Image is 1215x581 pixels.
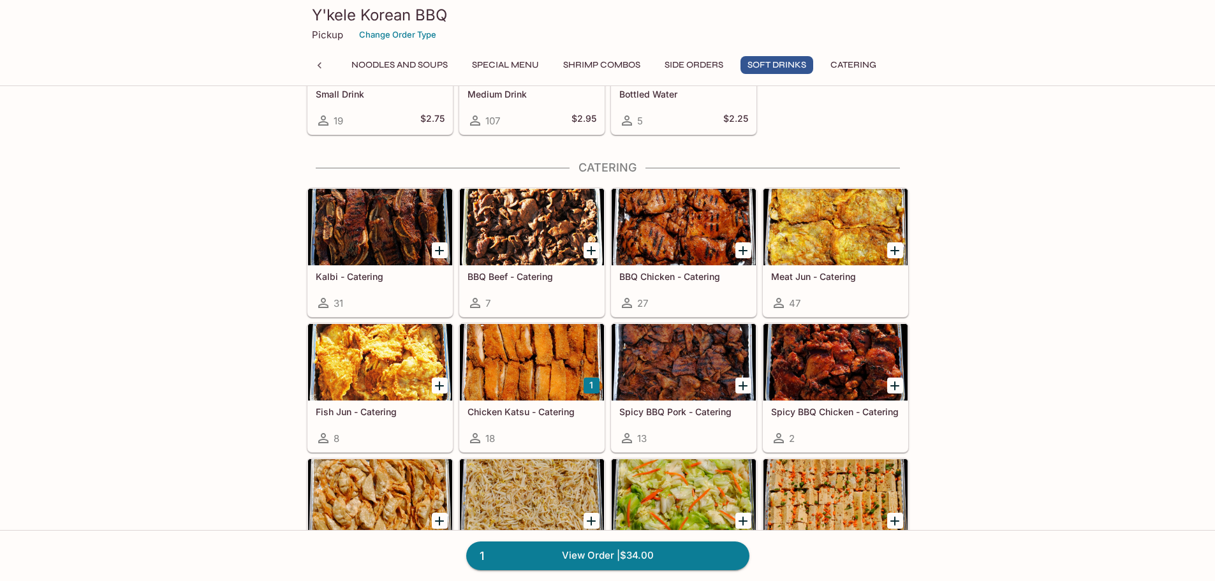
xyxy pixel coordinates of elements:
button: Add Meat Jun - Catering [887,242,903,258]
div: Beansprouts - Catering [460,459,604,536]
button: Noodles and Soups [344,56,455,74]
div: BBQ Beef - Catering [460,189,604,265]
span: 19 [334,115,343,127]
button: Add Spicy BBQ Pork - Catering [735,378,751,393]
h5: Meat Jun - Catering [771,271,900,282]
span: 7 [485,297,490,309]
button: Add Kalbi - Catering [432,242,448,258]
h5: Fish Jun - Catering [316,406,445,417]
h5: $2.25 [723,113,748,128]
span: 13 [637,432,647,445]
button: Catering [823,56,883,74]
button: Shrimp Combos [556,56,647,74]
div: Spicy BBQ Chicken - Catering [763,324,908,401]
h5: Spicy BBQ Chicken - Catering [771,406,900,417]
a: Spicy BBQ Pork - Catering13 [611,323,756,452]
button: Soft Drinks [740,56,813,74]
div: Fried Man Doo - Catering [308,459,452,536]
a: BBQ Beef - Catering7 [459,188,605,317]
div: Fish Jun - Catering [308,324,452,401]
div: Tofu - Catering [763,459,908,536]
h3: Y'kele Korean BBQ [312,5,904,25]
a: Kalbi - Catering31 [307,188,453,317]
h5: $2.95 [571,113,596,128]
span: 107 [485,115,500,127]
div: Meat Jun - Catering [763,189,908,265]
a: Fish Jun - Catering8 [307,323,453,452]
button: Add Tofu - Catering [887,513,903,529]
span: 27 [637,297,648,309]
a: Spicy BBQ Chicken - Catering2 [763,323,908,452]
a: Meat Jun - Catering47 [763,188,908,317]
div: BBQ Chicken - Catering [612,189,756,265]
div: Chicken Katsu - Catering [460,324,604,401]
span: 31 [334,297,343,309]
button: Add BBQ Chicken - Catering [735,242,751,258]
button: Add Spicy BBQ Chicken - Catering [887,378,903,393]
h5: Kalbi - Catering [316,271,445,282]
button: Add Fried Man Doo - Catering [432,513,448,529]
h5: Medium Drink [468,89,596,99]
button: Change Order Type [353,25,442,45]
a: Chicken Katsu - Catering18 [459,323,605,452]
h5: Small Drink [316,89,445,99]
span: 5 [637,115,643,127]
a: BBQ Chicken - Catering27 [611,188,756,317]
h5: Spicy BBQ Pork - Catering [619,406,748,417]
h5: BBQ Beef - Catering [468,271,596,282]
div: Cabbage - Catering [612,459,756,536]
button: Add Fish Jun - Catering [432,378,448,393]
button: Side Orders [658,56,730,74]
button: Add Chicken Katsu - Catering [584,378,600,393]
span: 47 [789,297,800,309]
button: Add BBQ Beef - Catering [584,242,600,258]
h5: $2.75 [420,113,445,128]
span: 1 [472,547,492,565]
p: Pickup [312,29,343,41]
div: Kalbi - Catering [308,189,452,265]
button: Add Cabbage - Catering [735,513,751,529]
h4: Catering [307,161,909,175]
button: Special Menu [465,56,546,74]
a: 1View Order |$34.00 [466,541,749,570]
h5: Bottled Water [619,89,748,99]
h5: BBQ Chicken - Catering [619,271,748,282]
span: 8 [334,432,339,445]
h5: Chicken Katsu - Catering [468,406,596,417]
div: Spicy BBQ Pork - Catering [612,324,756,401]
span: 18 [485,432,495,445]
span: 2 [789,432,795,445]
button: Add Beansprouts - Catering [584,513,600,529]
